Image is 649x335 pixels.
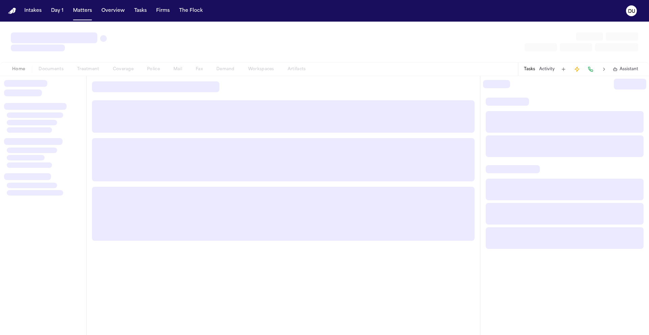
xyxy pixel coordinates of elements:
[131,5,149,17] button: Tasks
[539,67,555,72] button: Activity
[176,5,206,17] button: The Flock
[586,65,595,74] button: Make a Call
[8,8,16,14] img: Finch Logo
[8,8,16,14] a: Home
[572,65,582,74] button: Create Immediate Task
[48,5,66,17] button: Day 1
[70,5,95,17] button: Matters
[99,5,127,17] button: Overview
[620,67,638,72] span: Assistant
[613,67,638,72] button: Assistant
[22,5,44,17] button: Intakes
[153,5,172,17] button: Firms
[559,65,568,74] button: Add Task
[524,67,535,72] button: Tasks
